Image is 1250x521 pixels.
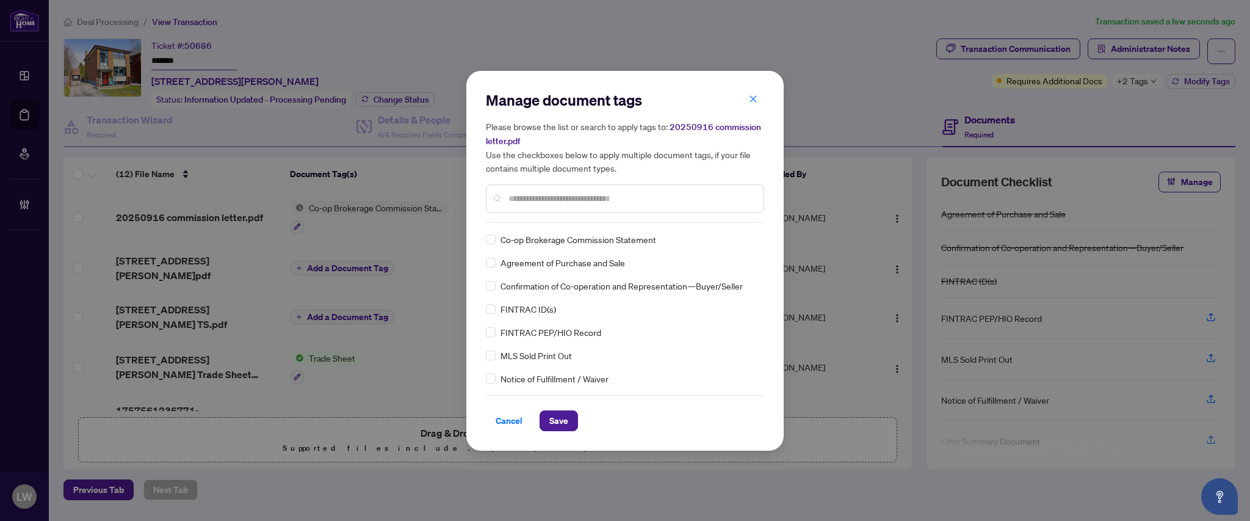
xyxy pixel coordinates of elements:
[486,410,532,431] button: Cancel
[549,411,568,431] span: Save
[496,411,522,431] span: Cancel
[500,326,601,339] span: FINTRAC PEP/HIO Record
[500,256,625,269] span: Agreement of Purchase and Sale
[486,122,761,147] span: 20250916 commission letter.pdf
[486,120,764,175] h5: Please browse the list or search to apply tags to: Use the checkboxes below to apply multiple doc...
[500,372,609,385] span: Notice of Fulfillment / Waiver
[486,90,764,110] h2: Manage document tags
[1201,478,1238,515] button: Open asap
[500,349,572,362] span: MLS Sold Print Out
[749,95,757,103] span: close
[540,410,578,431] button: Save
[500,279,743,293] span: Confirmation of Co-operation and Representation—Buyer/Seller
[500,302,556,316] span: FINTRAC ID(s)
[500,233,656,246] span: Co-op Brokerage Commission Statement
